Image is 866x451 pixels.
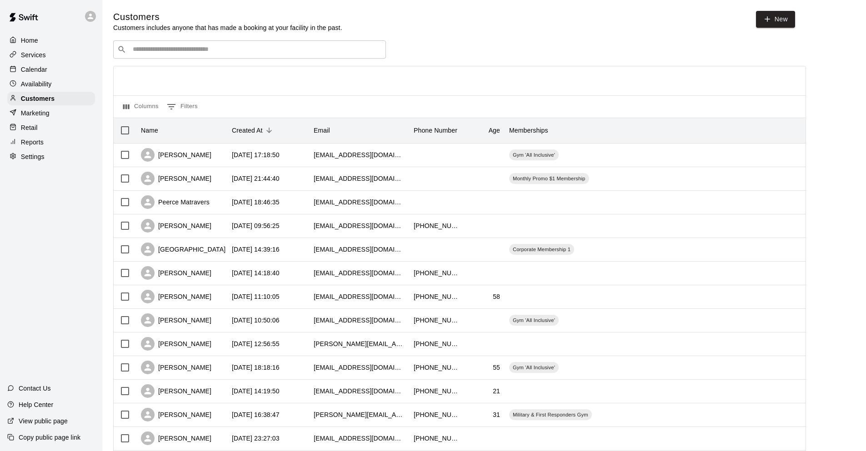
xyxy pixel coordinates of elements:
div: Phone Number [409,118,464,143]
div: Military & First Responders Gym [509,409,592,420]
div: [PERSON_NAME] [141,148,211,162]
p: Calendar [21,65,47,74]
div: maxy0717@gmail.com [314,387,405,396]
div: 2025-08-12 17:18:50 [232,150,280,159]
span: Gym 'All Inclusive' [509,151,559,159]
div: 2025-07-26 10:50:06 [232,316,280,325]
p: Reports [21,138,44,147]
div: 55 [493,363,500,372]
div: [PERSON_NAME] [141,384,211,398]
button: Sort [263,124,275,137]
p: Retail [21,123,38,132]
button: Show filters [165,99,200,114]
a: Settings [7,150,95,164]
div: [PERSON_NAME] [141,431,211,445]
p: Settings [21,152,45,161]
div: 2025-07-20 23:27:03 [232,434,280,443]
div: Gym 'All Inclusive' [509,315,559,326]
div: [PERSON_NAME] [141,172,211,185]
a: Services [7,48,95,62]
span: Corporate Membership 1 [509,246,574,253]
div: imeldanena@gmail.com [314,221,405,230]
p: Home [21,36,38,45]
a: Reports [7,135,95,149]
div: anielson33@yahoo.com [314,434,405,443]
div: Name [136,118,227,143]
p: Contact Us [19,384,51,393]
a: Calendar [7,63,95,76]
div: 2025-07-22 14:19:50 [232,387,280,396]
div: [PERSON_NAME] [141,337,211,351]
div: 2025-07-23 18:18:16 [232,363,280,372]
div: Memberships [509,118,548,143]
div: micheleanell@gmail.com [314,268,405,278]
div: Name [141,118,158,143]
p: Customers includes anyone that has made a booking at your facility in the past. [113,23,342,32]
a: Retail [7,121,95,134]
div: 31 [493,410,500,419]
div: [PERSON_NAME] [141,361,211,374]
div: 21 [493,387,500,396]
div: +17753423065 [414,292,459,301]
p: Services [21,50,46,59]
div: [PERSON_NAME] [141,266,211,280]
div: Search customers by name or email [113,40,386,59]
div: [PERSON_NAME] [141,408,211,421]
h5: Customers [113,11,342,23]
div: +18016475138 [414,268,459,278]
div: +17252212346 [414,387,459,396]
div: Created At [227,118,309,143]
div: Gym 'All Inclusive' [509,362,559,373]
a: Availability [7,77,95,91]
div: briel.curtis@gmail.com [314,410,405,419]
div: Gym 'All Inclusive' [509,149,559,160]
div: [GEOGRAPHIC_DATA] and Out door expo s [141,243,286,256]
div: xcbxuebingqing@gmail.com [314,174,405,183]
div: Peerce Matravers [141,195,210,209]
div: [PERSON_NAME] [141,313,211,327]
div: Created At [232,118,263,143]
span: Military & First Responders Gym [509,411,592,418]
div: 2025-07-27 11:10:05 [232,292,280,301]
p: Copy public page link [19,433,80,442]
a: New [756,11,795,28]
div: +13853471176 [414,363,459,372]
div: 58 [493,292,500,301]
div: +17192013562 [414,339,459,348]
button: Select columns [121,99,161,114]
div: +18018099467 [414,434,459,443]
div: dferrin0825@gmail.com [314,316,405,325]
div: pinkyyellowdaisy@gmail.com [314,363,405,372]
div: 2025-07-25 12:56:55 [232,339,280,348]
div: Phone Number [414,118,457,143]
div: lacey.dalrymple93@gmail.com [314,150,405,159]
span: Monthly Promo $1 Membership [509,175,589,182]
div: [PERSON_NAME] [141,290,211,303]
a: Customers [7,92,95,105]
div: +18017129746 [414,221,459,230]
div: Monthly Promo $1 Membership [509,173,589,184]
div: 2025-08-08 21:44:40 [232,174,280,183]
div: Corporate Membership 1 [509,244,574,255]
a: Home [7,34,95,47]
div: 2025-07-21 16:38:47 [232,410,280,419]
div: pirfam@yahoo.com [314,245,405,254]
div: Email [314,118,330,143]
div: +18016641667 [414,410,459,419]
div: +17753423065 [414,316,459,325]
div: ashley.hammond@hotmail.com [314,339,405,348]
div: 2025-08-07 18:46:35 [232,198,280,207]
div: piercematravers@gmail.com [314,198,405,207]
p: Availability [21,79,52,89]
div: 2025-07-30 14:39:16 [232,245,280,254]
a: Marketing [7,106,95,120]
